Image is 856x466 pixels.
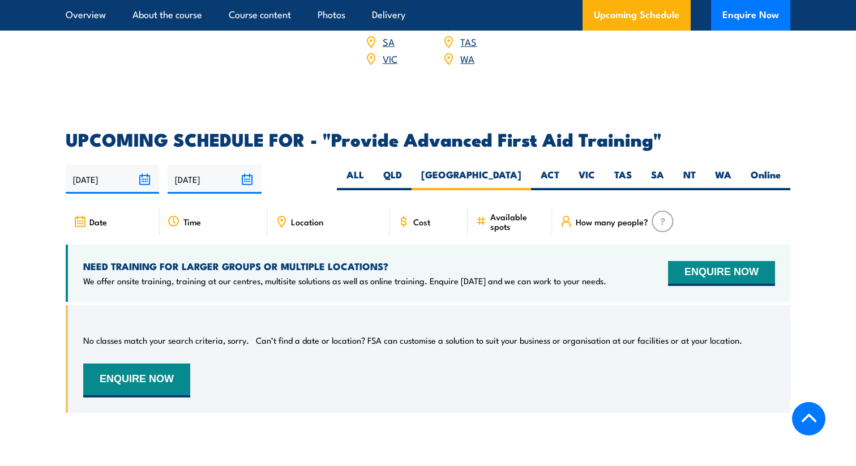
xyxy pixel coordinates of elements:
input: From date [66,165,159,194]
label: WA [705,168,741,190]
a: TAS [460,35,477,48]
input: To date [168,165,261,194]
label: SA [641,168,674,190]
button: ENQUIRE NOW [668,261,775,286]
label: Online [741,168,790,190]
p: We offer onsite training, training at our centres, multisite solutions as well as online training... [83,275,606,287]
label: NT [674,168,705,190]
span: How many people? [576,217,648,226]
label: ALL [337,168,374,190]
h2: UPCOMING SCHEDULE FOR - "Provide Advanced First Aid Training" [66,131,790,147]
a: WA [460,52,474,65]
label: TAS [605,168,641,190]
h4: NEED TRAINING FOR LARGER GROUPS OR MULTIPLE LOCATIONS? [83,260,606,272]
label: [GEOGRAPHIC_DATA] [412,168,531,190]
button: ENQUIRE NOW [83,364,190,397]
p: Can’t find a date or location? FSA can customise a solution to suit your business or organisation... [256,335,742,346]
label: ACT [531,168,569,190]
span: Time [183,217,201,226]
label: QLD [374,168,412,190]
span: Available spots [490,212,544,231]
a: VIC [383,52,397,65]
p: No classes match your search criteria, sorry. [83,335,249,346]
label: VIC [569,168,605,190]
span: Location [291,217,323,226]
span: Cost [413,217,430,226]
span: Date [89,217,107,226]
a: SA [383,35,395,48]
